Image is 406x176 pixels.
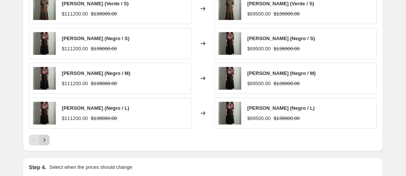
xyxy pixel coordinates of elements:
[273,45,299,53] strike: $139000.00
[62,105,129,111] span: [PERSON_NAME] (Negro / L)
[62,45,88,53] div: $111200.00
[91,10,117,18] strike: $139000.00
[62,10,88,18] div: $111200.00
[33,67,56,90] img: UMMA_MAY2025_5_80x.jpg
[62,70,130,76] span: [PERSON_NAME] (Negro / M)
[247,10,270,18] div: $69500.00
[218,102,241,125] img: UMMA_MAY2025_5_80x.jpg
[91,45,117,53] strike: $139000.00
[273,10,299,18] strike: $139000.00
[62,115,88,122] div: $111200.00
[218,32,241,55] img: UMMA_MAY2025_5_80x.jpg
[247,1,314,6] span: [PERSON_NAME] (Verde / S)
[247,36,315,41] span: [PERSON_NAME] (Negro / S)
[247,105,315,111] span: [PERSON_NAME] (Negro / L)
[273,115,299,122] strike: $139000.00
[33,102,56,125] img: UMMA_MAY2025_5_80x.jpg
[49,164,132,171] p: Select when the prices should change
[273,80,299,87] strike: $139000.00
[62,80,88,87] div: $111200.00
[62,36,129,41] span: [PERSON_NAME] (Negro / S)
[39,135,50,145] button: Next
[247,115,270,122] div: $69500.00
[91,115,117,122] strike: $139000.00
[91,80,117,87] strike: $139000.00
[33,32,56,55] img: UMMA_MAY2025_5_80x.jpg
[29,135,50,145] nav: Pagination
[29,164,46,171] h2: Step 4.
[218,67,241,90] img: UMMA_MAY2025_5_80x.jpg
[247,45,270,53] div: $69500.00
[247,80,270,87] div: $69500.00
[247,70,316,76] span: [PERSON_NAME] (Negro / M)
[62,1,129,6] span: [PERSON_NAME] (Verde / S)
